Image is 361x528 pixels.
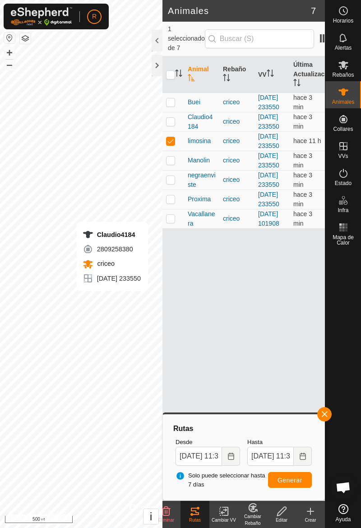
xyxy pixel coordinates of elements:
[293,191,312,208] span: 11 sept 2025, 11:31
[223,195,251,204] div: criceo
[223,97,251,107] div: criceo
[293,152,312,169] span: 11 sept 2025, 11:31
[278,477,302,484] span: Generar
[20,33,31,44] button: Capas del Mapa
[293,171,312,188] span: 11 sept 2025, 11:31
[188,195,211,204] span: Proxima
[336,517,351,522] span: Ayuda
[311,4,316,18] span: 7
[290,56,325,93] th: Última Actualización
[188,97,200,107] span: Buei
[158,518,174,523] span: Eliminar
[188,136,211,146] span: limosina
[149,510,153,523] span: i
[335,45,352,51] span: Alertas
[338,208,348,213] span: Infra
[168,24,205,53] span: 1 seleccionado de 7
[83,273,141,284] div: [DATE] 233550
[223,136,251,146] div: criceo
[296,517,325,523] div: Crear
[4,32,15,43] button: Restablecer Mapa
[83,229,141,240] div: Claudio4184
[293,137,321,144] span: 11 sept 2025, 0:01
[95,260,115,267] span: criceo
[268,472,312,488] button: Generar
[338,153,348,159] span: VVs
[258,191,279,208] a: [DATE] 233550
[184,56,219,93] th: Animal
[255,56,290,93] th: VV
[294,447,312,466] button: Choose Date
[4,47,15,58] button: +
[258,171,279,188] a: [DATE] 233550
[332,72,354,78] span: Rebaños
[293,80,301,88] p-sorticon: Activar para ordenar
[175,71,182,78] p-sorticon: Activar para ordenar
[335,181,352,186] span: Estado
[267,71,274,78] p-sorticon: Activar para ordenar
[92,508,122,524] a: Contáctenos
[223,214,251,223] div: criceo
[223,75,230,83] p-sorticon: Activar para ordenar
[209,517,238,523] div: Cambiar VV
[223,175,251,185] div: criceo
[258,133,279,149] a: [DATE] 233550
[92,12,97,21] span: R
[258,94,279,111] a: [DATE] 233550
[219,56,255,93] th: Rebaño
[223,156,251,165] div: criceo
[223,117,251,126] div: criceo
[293,210,312,227] span: 11 sept 2025, 11:31
[258,113,279,130] a: [DATE] 233550
[83,244,141,255] div: 2809258380
[238,513,267,527] div: Cambiar Rebaño
[11,7,72,26] img: Logo Gallagher
[330,474,357,501] div: Chat abierto
[328,235,359,245] span: Mapa de Calor
[258,152,279,169] a: [DATE] 233550
[188,112,216,131] span: Claudio4184
[325,500,361,526] a: Ayuda
[247,438,312,447] label: Hasta
[222,447,240,466] button: Choose Date
[41,508,81,524] a: Política de Privacidad
[188,75,195,83] p-sorticon: Activar para ordenar
[333,126,353,132] span: Collares
[172,423,315,434] div: Rutas
[333,18,353,23] span: Horarios
[180,517,209,523] div: Rutas
[176,438,240,447] label: Desde
[168,5,311,16] h2: Animales
[258,210,279,227] a: [DATE] 101908
[188,171,216,190] span: negraenviste
[293,113,312,130] span: 11 sept 2025, 11:31
[188,156,210,165] span: Manolin
[267,517,296,523] div: Editar
[332,99,354,105] span: Animales
[293,94,312,111] span: 11 sept 2025, 11:31
[176,471,268,489] span: Solo puede seleccionar hasta 7 días
[205,29,314,48] input: Buscar (S)
[4,59,15,70] button: –
[143,509,158,524] button: i
[188,209,216,228] span: Vacallanera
